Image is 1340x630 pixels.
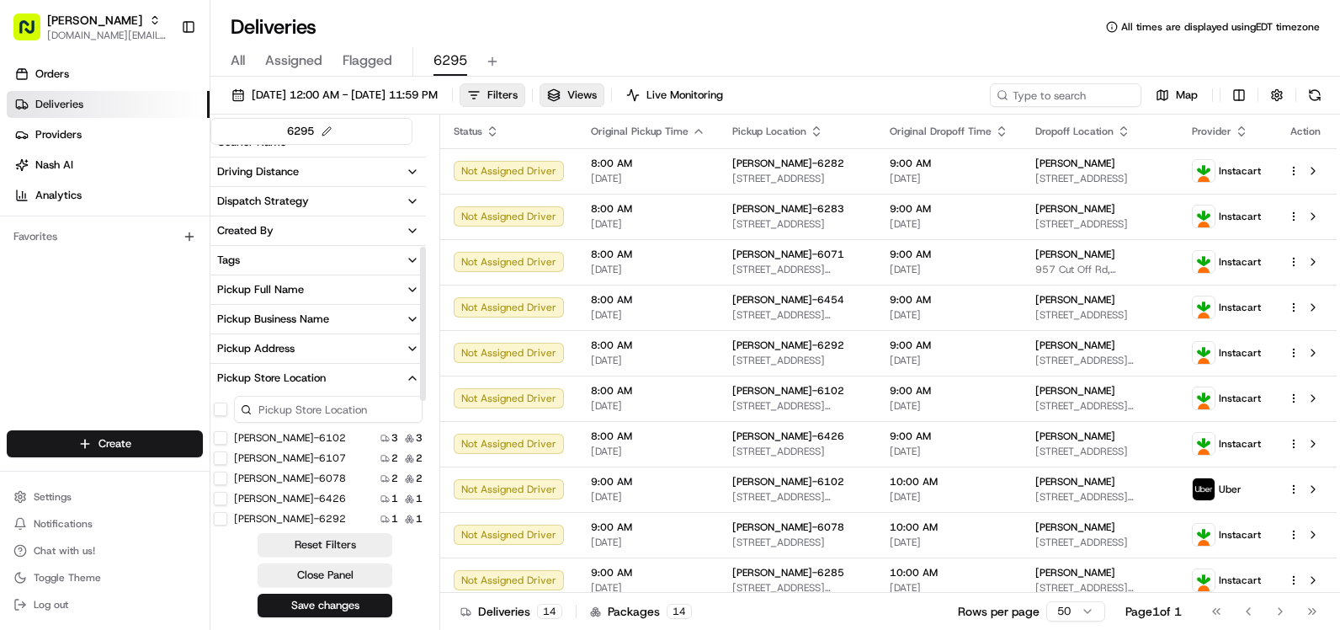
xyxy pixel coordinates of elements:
a: Analytics [7,182,210,209]
label: [PERSON_NAME]-6107 [234,451,346,465]
span: Instacart [1219,574,1261,587]
span: Original Pickup Time [591,125,689,138]
span: Dropoff Location [1035,125,1114,138]
span: 3 [391,431,398,445]
div: Action [1288,125,1323,138]
a: Providers [7,121,210,148]
button: Pickup Store Location [210,364,426,392]
span: API Documentation [159,244,270,261]
span: [PERSON_NAME] [1035,293,1115,307]
div: Deliveries [460,603,562,620]
span: 8:00 AM [591,202,705,216]
button: Created By [210,216,426,245]
span: [PERSON_NAME]-6102 [732,475,844,489]
span: [DATE] [591,445,705,458]
span: [STREET_ADDRESS] [1035,217,1165,231]
span: [PERSON_NAME]-6102 [732,384,844,398]
button: Toggle Theme [7,566,203,590]
div: Created By [217,223,274,238]
span: [STREET_ADDRESS][PERSON_NAME][PERSON_NAME] [732,263,863,276]
span: [PERSON_NAME] [1035,384,1115,398]
span: Instacart [1219,210,1261,223]
span: [DATE] [890,354,1008,367]
span: [PERSON_NAME] [1035,202,1115,216]
label: [PERSON_NAME]-6292 [234,512,346,526]
label: [PERSON_NAME]-6426 [234,492,346,505]
img: profile_instacart_ahold_partner.png [1193,296,1215,318]
span: 9:00 AM [591,566,705,579]
div: Page 1 of 1 [1125,603,1182,620]
img: profile_instacart_ahold_partner.png [1193,342,1215,364]
div: Pickup Store Location [217,371,326,386]
span: 9:00 AM [890,248,1008,261]
span: [DATE] [890,445,1008,458]
button: [DOMAIN_NAME][EMAIL_ADDRESS][PERSON_NAME][DOMAIN_NAME] [47,29,167,42]
button: Pickup Address [210,334,426,363]
span: Orders [35,67,69,82]
span: Original Dropoff Time [890,125,992,138]
span: [PERSON_NAME]-6426 [732,430,844,443]
span: Instacart [1219,528,1261,542]
span: Flagged [343,51,392,71]
button: Chat with us! [7,539,203,563]
span: [DATE] [890,172,1008,185]
span: 8:00 AM [591,293,705,307]
span: [PERSON_NAME]-6282 [732,157,844,170]
span: All times are displayed using EDT timezone [1121,20,1320,34]
button: Pickup Full Name [210,275,426,304]
a: Nash AI [7,152,210,179]
button: Dispatch Strategy [210,187,426,216]
span: [PERSON_NAME]-6071 [732,248,844,261]
span: [PERSON_NAME] [1035,521,1115,534]
div: Tags [217,253,240,268]
span: Nash AI [35,157,73,173]
span: Settings [34,490,72,504]
span: [PERSON_NAME] [1035,248,1115,261]
div: 6295 [287,122,336,141]
div: Pickup Full Name [217,282,304,297]
span: Create [98,436,131,451]
span: [DATE] [890,536,1008,549]
div: We're available if you need us! [57,178,213,191]
div: Pickup Address [217,341,295,356]
button: Log out [7,593,203,617]
span: [PERSON_NAME]-6454 [732,293,844,307]
button: Views [540,83,604,107]
span: Live Monitoring [646,88,723,103]
span: Instacart [1219,301,1261,314]
button: Reset Filters [258,533,392,557]
span: Deliveries [35,97,83,112]
span: [STREET_ADDRESS][PERSON_NAME] [1035,581,1165,595]
button: Notifications [7,512,203,536]
button: Create [7,430,203,457]
span: [DATE] [591,581,705,595]
span: Instacart [1219,437,1261,451]
h1: Deliveries [231,13,316,40]
span: [PERSON_NAME] [1035,475,1115,489]
span: Instacart [1219,392,1261,405]
span: [STREET_ADDRESS] [732,354,863,367]
span: 2 [391,472,398,485]
span: 8:00 AM [591,339,705,352]
button: Save changes [258,594,392,617]
span: 10:00 AM [890,475,1008,489]
span: 10:00 AM [890,521,1008,534]
span: [STREET_ADDRESS] [732,217,863,231]
a: Deliveries [7,91,210,118]
span: 9:00 AM [591,521,705,534]
span: [DATE] [591,399,705,413]
span: 3 [416,431,423,445]
span: [PERSON_NAME]-6078 [732,521,844,534]
span: Assigned [265,51,322,71]
span: [DATE] [591,172,705,185]
span: Provider [1192,125,1231,138]
span: 9:00 AM [890,339,1008,352]
span: Pickup Location [732,125,806,138]
span: 9:00 AM [591,475,705,489]
span: [STREET_ADDRESS][PERSON_NAME] [732,581,863,595]
button: Refresh [1303,83,1327,107]
label: [PERSON_NAME]-6078 [234,472,346,485]
img: profile_instacart_ahold_partner.png [1193,433,1215,455]
span: 2 [416,451,423,465]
